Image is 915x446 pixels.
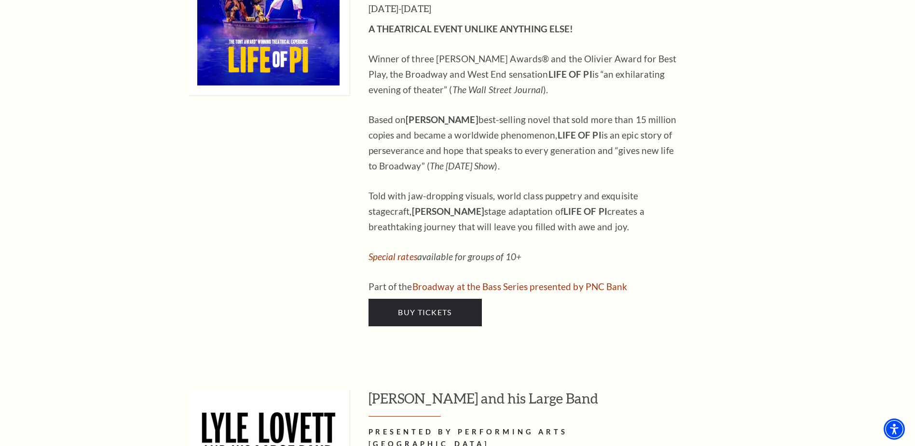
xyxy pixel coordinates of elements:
h3: [DATE]-[DATE] [369,1,682,16]
span: Buy Tickets [398,307,451,317]
em: The [DATE] Show [430,160,495,171]
h3: [PERSON_NAME] and his Large Band [369,389,757,417]
strong: [PERSON_NAME] [406,114,478,125]
strong: LIFE OF PI [558,129,601,140]
strong: [PERSON_NAME] [412,206,484,217]
a: Special rates [369,251,417,262]
p: Winner of three [PERSON_NAME] Awards® and the Olivier Award for Best Play, the Broadway and West ... [369,51,682,98]
strong: A THEATRICAL EVENT UNLIKE ANYTHING ELSE! [369,23,574,34]
strong: LIFE OF PI [563,206,607,217]
p: Part of the [369,279,682,294]
strong: LIFE OF PI [548,69,592,80]
p: Told with jaw-dropping visuals, world class puppetry and exquisite stagecraft, stage adaptation o... [369,188,682,235]
a: Buy Tickets [369,299,482,326]
div: Accessibility Menu [884,418,905,440]
p: Based on best-selling novel that sold more than 15 million copies and became a worldwide phenomen... [369,112,682,174]
a: Broadway at the Bass Series presented by PNC Bank [412,281,628,292]
em: The Wall Street Journal [452,84,543,95]
em: available for groups of 10+ [369,251,522,262]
